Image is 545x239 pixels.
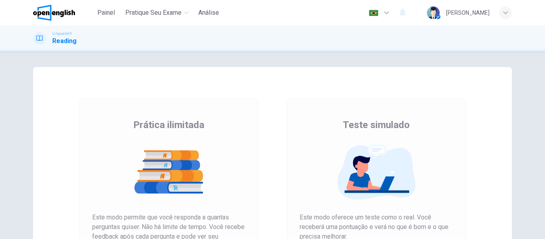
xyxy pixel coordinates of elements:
span: Análise [198,8,219,18]
button: Painel [93,6,119,20]
button: Pratique seu exame [122,6,192,20]
h1: Reading [52,36,77,46]
a: OpenEnglish logo [33,5,93,21]
span: Prática ilimitada [133,119,204,131]
img: pt [369,10,379,16]
span: Linguaskill [52,31,72,36]
img: Profile picture [427,6,440,19]
span: Pratique seu exame [125,8,182,18]
span: Teste simulado [343,119,410,131]
span: Painel [97,8,115,18]
div: [PERSON_NAME] [446,8,490,18]
button: Análise [195,6,222,20]
img: OpenEnglish logo [33,5,75,21]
